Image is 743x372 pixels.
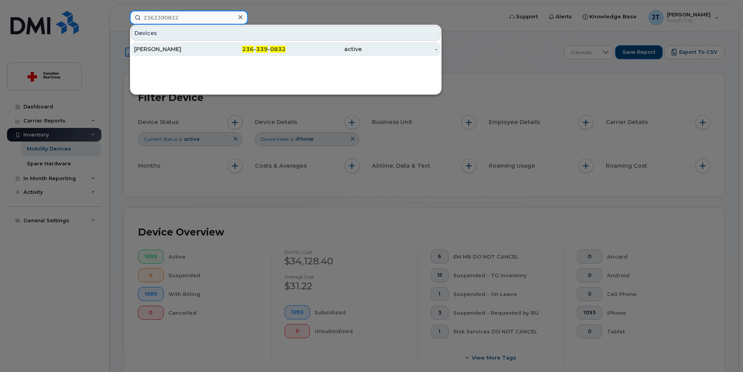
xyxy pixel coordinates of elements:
div: - - [210,45,286,53]
div: - [362,45,438,53]
a: [PERSON_NAME]236-339-0832active- [131,42,440,56]
div: [PERSON_NAME] [134,45,210,53]
span: 339 [256,46,268,53]
div: active [286,45,362,53]
span: 0832 [270,46,286,53]
span: 236 [242,46,254,53]
div: Devices [131,26,440,41]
